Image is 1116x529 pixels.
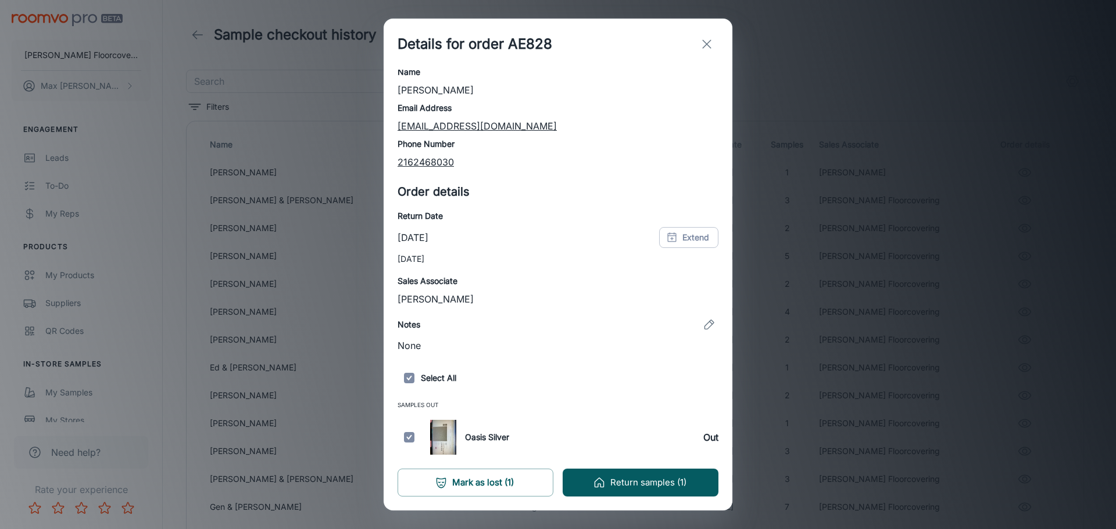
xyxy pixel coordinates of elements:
h6: Oasis Silver [465,431,509,444]
h6: Select All [398,366,718,390]
h6: Sales Associate [398,275,718,287]
h6: Phone Number [398,138,718,150]
p: [DATE] [398,253,718,265]
h6: Name [398,66,718,78]
p: None [398,339,718,352]
h6: Email Address [398,102,718,114]
p: [DATE] [398,231,428,244]
h1: Details for order AE828 [398,34,552,55]
button: Extend [659,227,718,248]
h6: Out [703,430,718,444]
a: 2162468030 [398,156,454,168]
p: [PERSON_NAME] [398,83,718,97]
a: [EMAIL_ADDRESS][DOMAIN_NAME] [398,120,557,132]
h6: Notes [398,318,420,331]
h6: Return Date [398,210,718,222]
button: Return samples (1) [563,469,718,496]
button: exit [695,33,718,56]
span: Samples Out [398,399,718,415]
button: Mark as lost (1) [398,469,553,496]
h5: Order details [398,183,718,200]
p: [PERSON_NAME] [398,292,718,306]
img: Oasis Silver [425,420,460,455]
